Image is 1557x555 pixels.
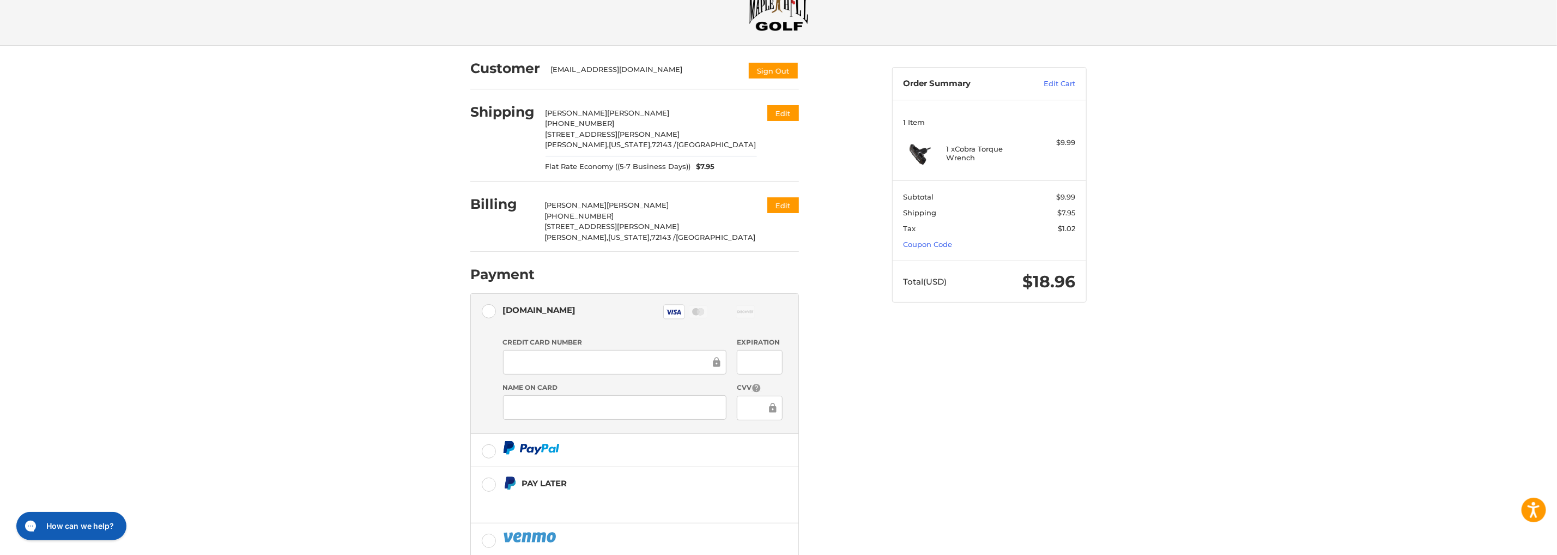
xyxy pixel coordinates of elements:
div: [EMAIL_ADDRESS][DOMAIN_NAME] [551,64,737,80]
span: [PERSON_NAME], [545,233,609,242]
label: Expiration [737,337,782,347]
h3: Order Summary [904,79,1021,89]
iframe: Gorgias live chat messenger [11,508,129,544]
span: Flat Rate Economy ((5-7 Business Days)) [546,161,691,172]
label: Credit Card Number [503,337,726,347]
h2: Billing [470,196,534,213]
span: Subtotal [904,192,934,201]
h3: 1 Item [904,118,1076,126]
span: [GEOGRAPHIC_DATA] [676,233,756,242]
img: Pay Later icon [503,476,517,490]
span: [STREET_ADDRESS][PERSON_NAME] [545,222,680,231]
span: 72143 / [652,233,676,242]
span: [PHONE_NUMBER] [546,119,615,128]
span: $7.95 [1058,208,1076,217]
h2: Customer [470,60,540,77]
button: Sign Out [748,62,799,80]
a: Coupon Code [904,240,953,249]
h4: 1 x Cobra Torque Wrench [947,144,1030,162]
h2: Payment [470,266,535,283]
span: Tax [904,224,916,233]
label: Name on Card [503,383,726,393]
span: [PERSON_NAME] [545,201,607,209]
div: $9.99 [1033,137,1076,148]
span: $18.96 [1023,272,1076,292]
span: $9.99 [1057,192,1076,201]
span: [PERSON_NAME] [608,108,670,117]
span: [PERSON_NAME] [607,201,669,209]
span: [GEOGRAPHIC_DATA] [677,140,756,149]
span: [PERSON_NAME] [546,108,608,117]
span: [PERSON_NAME], [546,140,609,149]
button: Edit [767,105,799,121]
span: $7.95 [691,161,715,172]
span: [US_STATE], [609,140,652,149]
span: [PHONE_NUMBER] [545,212,614,220]
span: Total (USD) [904,276,947,287]
span: 72143 / [652,140,677,149]
div: Pay Later [522,474,730,492]
img: PayPal icon [503,530,559,544]
span: [US_STATE], [609,233,652,242]
span: [STREET_ADDRESS][PERSON_NAME] [546,130,680,138]
img: PayPal icon [503,441,560,455]
iframe: PayPal Message 1 [503,492,731,510]
span: Shipping [904,208,937,217]
button: Edit [767,197,799,213]
label: CVV [737,383,782,393]
div: [DOMAIN_NAME] [503,301,576,319]
span: $1.02 [1058,224,1076,233]
h2: Shipping [470,104,535,120]
a: Edit Cart [1021,79,1076,89]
